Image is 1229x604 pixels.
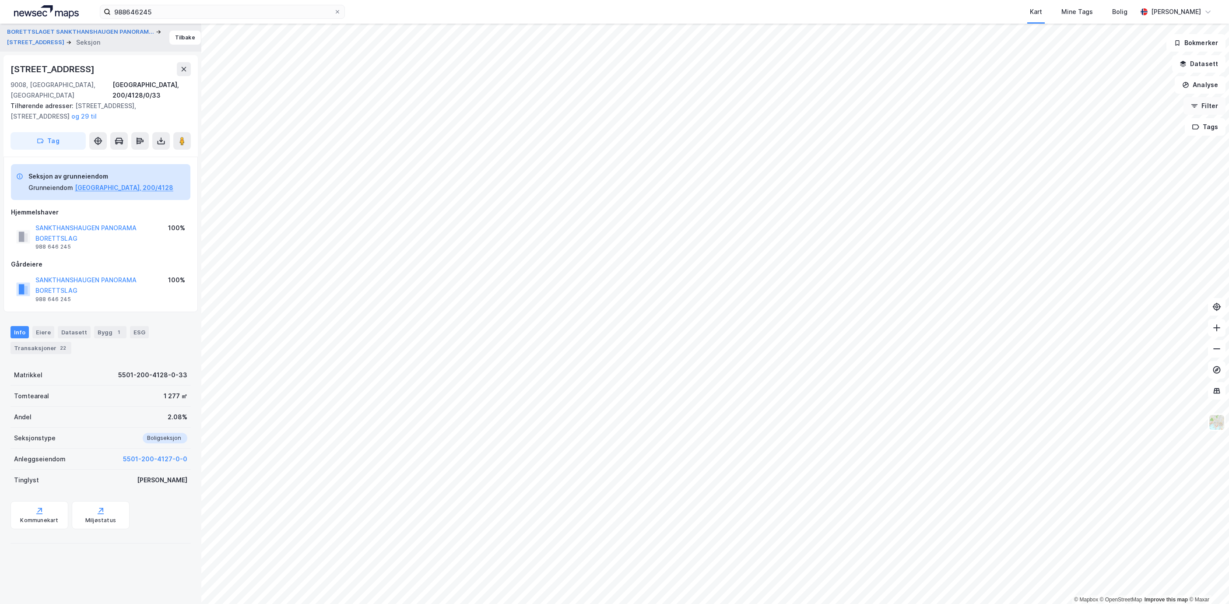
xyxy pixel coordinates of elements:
[168,412,187,422] div: 2.08%
[94,326,126,338] div: Bygg
[1145,597,1188,603] a: Improve this map
[7,38,66,47] button: [STREET_ADDRESS]
[58,344,68,352] div: 22
[11,62,96,76] div: [STREET_ADDRESS]
[58,326,91,338] div: Datasett
[14,475,39,485] div: Tinglyst
[14,391,49,401] div: Tomteareal
[14,454,66,464] div: Anleggseiendom
[75,183,173,193] button: [GEOGRAPHIC_DATA], 200/4128
[14,433,56,443] div: Seksjonstype
[11,326,29,338] div: Info
[7,28,156,36] button: BORETTSLAGET SANKTHANSHAUGEN PANORAM...
[1185,562,1229,604] div: Kontrollprogram for chat
[130,326,149,338] div: ESG
[28,183,73,193] div: Grunneiendom
[1183,97,1225,115] button: Filter
[137,475,187,485] div: [PERSON_NAME]
[1172,55,1225,73] button: Datasett
[14,412,32,422] div: Andel
[1112,7,1127,17] div: Bolig
[114,328,123,337] div: 1
[169,31,201,45] button: Tilbake
[11,80,112,101] div: 9008, [GEOGRAPHIC_DATA], [GEOGRAPHIC_DATA]
[1166,34,1225,52] button: Bokmerker
[11,102,75,109] span: Tilhørende adresser:
[85,517,116,524] div: Miljøstatus
[11,342,71,354] div: Transaksjoner
[111,5,334,18] input: Søk på adresse, matrikkel, gårdeiere, leietakere eller personer
[123,454,187,464] button: 5501-200-4127-0-0
[20,517,58,524] div: Kommunekart
[11,101,184,122] div: [STREET_ADDRESS], [STREET_ADDRESS]
[32,326,54,338] div: Eiere
[35,243,71,250] div: 988 646 245
[1061,7,1093,17] div: Mine Tags
[1151,7,1201,17] div: [PERSON_NAME]
[1185,118,1225,136] button: Tags
[1175,76,1225,94] button: Analyse
[1208,414,1225,431] img: Z
[11,259,190,270] div: Gårdeiere
[28,171,173,182] div: Seksjon av grunneiendom
[11,207,190,218] div: Hjemmelshaver
[35,296,71,303] div: 988 646 245
[1074,597,1098,603] a: Mapbox
[118,370,187,380] div: 5501-200-4128-0-33
[1100,597,1142,603] a: OpenStreetMap
[1030,7,1042,17] div: Kart
[164,391,187,401] div: 1 277 ㎡
[168,223,185,233] div: 100%
[112,80,191,101] div: [GEOGRAPHIC_DATA], 200/4128/0/33
[76,37,100,48] div: Seksjon
[168,275,185,285] div: 100%
[14,370,42,380] div: Matrikkel
[14,5,79,18] img: logo.a4113a55bc3d86da70a041830d287a7e.svg
[1185,562,1229,604] iframe: Chat Widget
[11,132,86,150] button: Tag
